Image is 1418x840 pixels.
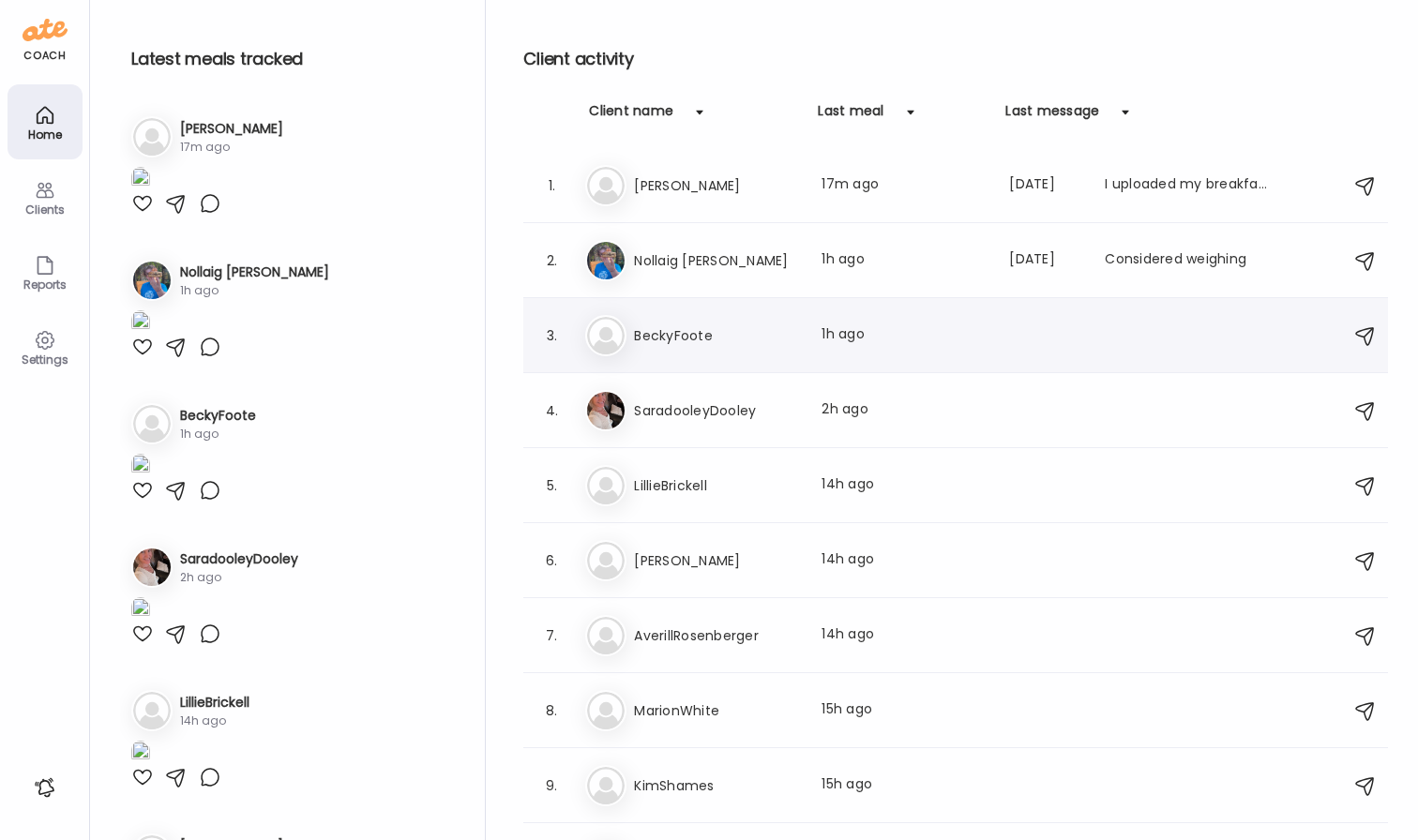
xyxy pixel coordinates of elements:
div: Last message [1005,101,1099,131]
div: Considered weighing [1105,249,1270,272]
h3: Nollaig [PERSON_NAME] [180,262,329,282]
img: avatars%2FtWGZA4JeKxP2yWK9tdH6lKky5jf1 [587,242,625,279]
img: bg-avatar-default.svg [587,767,625,804]
h3: BeckyFoote [180,406,256,426]
h3: MarionWhite [634,699,799,722]
div: Settings [11,353,79,366]
h3: AverillRosenberger [634,624,799,647]
h2: Client activity [523,45,1388,73]
div: 9. [540,774,563,797]
div: 5. [540,474,563,497]
img: avatars%2FAecNj4EkSmYIDEbH7mcU6unuQaQ2 [133,548,171,586]
img: bg-avatar-default.svg [587,542,625,579]
div: Reports [11,278,79,291]
div: Home [11,128,79,141]
div: Clients [11,203,79,216]
img: images%2FgSnh2nEFsXV1uZNxAjM2RCRngen2%2FQm1BUAusWvylrbIG4RQC%2FmHgxZRwBmoHusm5VyYfF_1080 [131,167,150,192]
h3: LillieBrickell [180,693,249,712]
img: bg-avatar-default.svg [587,467,625,504]
h3: [PERSON_NAME] [180,119,283,139]
div: 3. [540,324,563,347]
img: bg-avatar-default.svg [587,617,625,654]
img: images%2FtWGZA4JeKxP2yWK9tdH6lKky5jf1%2FafTXFRcP9AbFN05msNdA%2F71GySib05v9OOJMrUz0n_1080 [131,310,150,336]
div: coach [23,48,66,64]
div: 14h ago [822,474,987,497]
img: bg-avatar-default.svg [587,317,625,354]
div: 2h ago [822,399,987,422]
img: avatars%2FtWGZA4JeKxP2yWK9tdH6lKky5jf1 [133,262,171,299]
div: I uploaded my breakfast but not sure I did it right 😂 can you see it? [1105,174,1270,197]
div: 17m ago [180,139,283,156]
div: 8. [540,699,563,722]
div: [DATE] [1009,174,1082,197]
h3: SaradooleyDooley [180,549,298,569]
h2: Latest meals tracked [131,45,455,73]
h3: [PERSON_NAME] [634,174,799,197]
img: images%2Fm4Nv6Rby8pPtpFXfYIONKFnL65C3%2F2zk8BmZcvlkR7e0TFKw2%2FgCT6gXHAaJbzn0BIAtoH_240 [131,741,150,766]
div: 1. [540,174,563,197]
h3: [PERSON_NAME] [634,549,799,572]
img: avatars%2FAecNj4EkSmYIDEbH7mcU6unuQaQ2 [587,392,625,429]
h3: KimShames [634,774,799,797]
div: 1h ago [822,249,987,272]
img: bg-avatar-default.svg [587,692,625,729]
div: 14h ago [822,549,987,572]
div: Last meal [818,101,883,131]
div: 1h ago [180,426,256,442]
img: bg-avatar-default.svg [133,692,171,729]
div: 2. [540,249,563,272]
div: 15h ago [822,774,987,797]
img: images%2FAecNj4EkSmYIDEbH7mcU6unuQaQ2%2Fi7GmjQFtsUrbYAEU5VBK%2FjXQ518Z8TB6XYB2npN56_1080 [131,597,150,622]
div: 14h ago [180,712,249,729]
div: 1h ago [180,282,329,299]
div: 6. [540,549,563,572]
h3: SaradooleyDooley [634,399,799,422]
div: [DATE] [1009,249,1082,272]
div: 2h ago [180,569,298,586]
h3: LillieBrickell [634,474,799,497]
h3: Nollaig [PERSON_NAME] [634,249,799,272]
div: Client name [589,101,673,131]
img: bg-avatar-default.svg [587,167,625,204]
div: 1h ago [822,324,987,347]
div: 14h ago [822,624,987,647]
div: 4. [540,399,563,422]
img: bg-avatar-default.svg [133,118,171,156]
div: 7. [540,624,563,647]
div: 17m ago [822,174,987,197]
h3: BeckyFoote [634,324,799,347]
img: ate [23,15,68,45]
img: bg-avatar-default.svg [133,405,171,442]
img: images%2FeKXZbhchRfXOU6FScrvSB7nXFWe2%2FT03Hftj2S8pQyF6ONw74%2FRXQZ8fZfNXgQRfCYoBYW_1080 [131,454,150,479]
div: 15h ago [822,699,987,722]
